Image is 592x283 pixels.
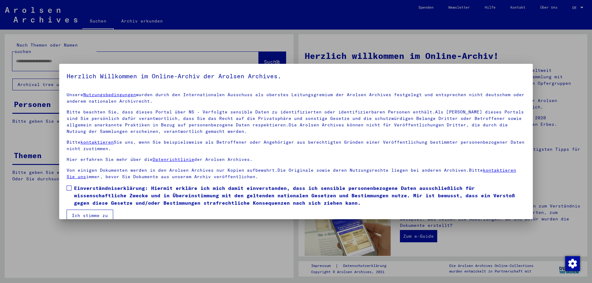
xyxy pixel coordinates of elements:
[67,109,525,135] p: Bitte beachten Sie, dass dieses Portal über NS - Verfolgte sensible Daten zu identifizierten oder...
[153,157,194,162] a: Datenrichtlinie
[83,92,136,97] a: Nutzungsbedingungen
[74,184,525,207] span: Einverständniserklärung: Hiermit erkläre ich mich damit einverstanden, dass ich sensible personen...
[67,139,525,152] p: Bitte Sie uns, wenn Sie beispielsweise als Betroffener oder Angehöriger aus berechtigten Gründen ...
[67,92,525,105] p: Unsere wurden durch den Internationalen Ausschuss als oberstes Leitungsgremium der Arolsen Archiv...
[67,210,113,221] button: Ich stimme zu
[80,139,114,145] a: kontaktieren
[67,167,525,180] p: Von einigen Dokumenten werden in den Arolsen Archives nur Kopien aufbewahrt.Die Originale sowie d...
[67,71,525,81] h5: Herzlich Willkommen im Online-Archiv der Arolsen Archives.
[67,156,525,163] p: Hier erfahren Sie mehr über die der Arolsen Archives.
[565,256,580,271] img: Zustimmung ändern
[67,167,516,179] a: kontaktieren Sie uns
